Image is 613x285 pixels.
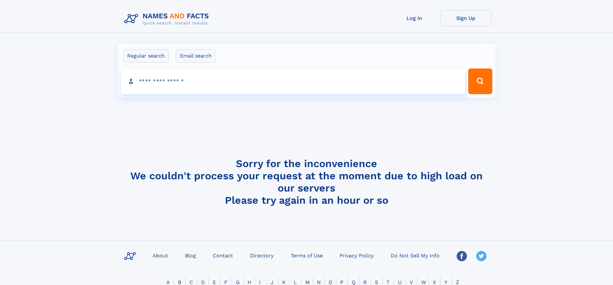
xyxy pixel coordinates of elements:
img: Facebook [457,251,467,261]
a: Directory [247,251,276,260]
img: Twitter [476,251,487,261]
a: Privacy Policy [337,251,376,260]
img: Logo Names and Facts [122,10,214,28]
label: Email search [176,49,216,63]
a: Sign Up [440,10,492,26]
a: Do Not Sell My Info [388,251,442,260]
h4: Sorry for the inconvenience We couldn't process your request at the moment due to high load on ou... [122,157,492,206]
a: Contact [210,251,236,260]
a: Blog [182,251,199,260]
label: Regular search [123,49,169,63]
a: Log In [389,10,440,26]
input: search input [121,68,466,94]
a: Terms of Use [288,251,325,260]
button: Search Button [468,68,492,94]
a: About [150,251,171,260]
